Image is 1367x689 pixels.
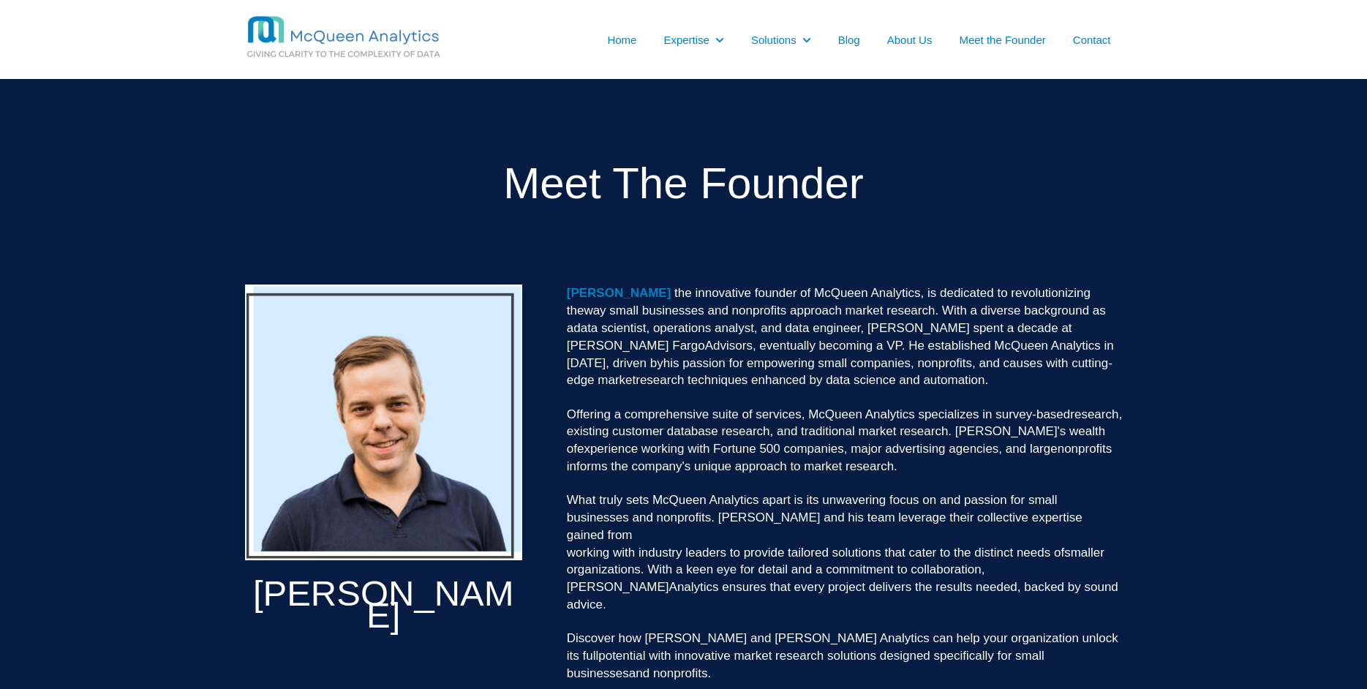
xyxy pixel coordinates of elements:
span: working with industry leaders to provide tailored solutions that cater to the distinct needs of [567,546,1064,560]
a: Home [607,32,636,48]
span: the innovative founder of McQueen Analytics, is dedicated to revolutionizing the [567,286,1091,317]
span: businesses and nonprofits. [PERSON_NAME] and his team leverage their collective expertise gained ... [567,511,1082,542]
a: Solutions [751,32,797,48]
span: nonprofits informs the company's unique approach to market research. [567,442,1112,473]
span: his passion for empowering small companies, nonprofits, and causes with cutting-edge market [567,356,1112,388]
span: data scientist, operations analyst, and data engineer, [PERSON_NAME] spent a decade at [PERSON_NA... [567,321,1072,353]
nav: Desktop navigation [538,31,1123,48]
span: Discover how [PERSON_NAME] and [PERSON_NAME] Analytics can help your organization unlock its full [567,631,1118,663]
span: and nonprofits. [629,666,711,680]
h1: [PERSON_NAME] [245,582,522,626]
span: What truly sets McQueen Analytics apart is its unwavering focus on and passion for small [567,493,1058,507]
span: way small businesses and nonprofits approach market research. With a diverse background as a [567,304,1106,335]
a: Meet the Founder [959,32,1045,48]
span: Offering a comprehensive suite of services, McQueen Analytics specializes in survey-based [567,407,1071,421]
span: experience working with Fortune 500 companies, major advertising agencies, and large [577,442,1058,456]
span: smaller organizations. With a keen eye for detail and a commitment to collaboration, [PERSON_NAME] [567,546,1104,595]
span: Advisors, eventually becoming a VP. He established McQueen Analytics in [DATE], driven by [567,339,1114,370]
span: Analytics ensures that every project delivers the results needed, backed by sound advice. [567,580,1118,611]
span: Meet The Founder [503,159,864,208]
span: [PERSON_NAME] [567,286,671,300]
span: potential with innovative market research solutions designed specifically for small businesses [567,649,1044,680]
a: Expertise [663,32,709,48]
span: , [567,286,1091,317]
span: research techniques enhanced by data science and automation. [636,373,988,387]
img: CarlMQ-1 [245,285,522,560]
a: About Us [887,32,933,48]
span: research, existing customer database research, and traditional market research. [PERSON_NAME]'s w... [567,407,1122,456]
img: MCQ BG 1 [245,15,501,61]
a: Contact [1073,32,1111,48]
a: Blog [838,32,860,48]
